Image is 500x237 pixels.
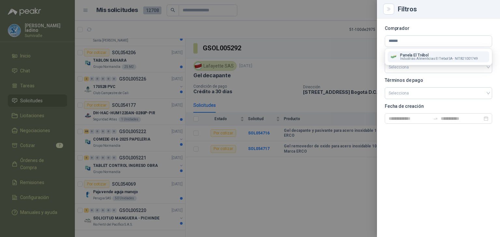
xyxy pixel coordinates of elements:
button: Company LogoPanela El TrébolIndustrias Alimenticias El Trébol SA-NIT:821001749 [388,51,489,62]
p: Comprador [385,26,492,30]
span: Industrias Alimenticias El Trébol SA - [400,57,453,60]
span: swap-right [433,116,438,121]
p: Términos de pago [385,78,492,82]
span: to [433,116,438,121]
span: NIT : 821001749 [455,57,478,60]
img: Company Logo [390,53,397,60]
button: Close [385,5,393,13]
p: Panela El Trébol [400,53,478,57]
div: Filtros [398,6,492,12]
p: Fecha de creación [385,104,492,108]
